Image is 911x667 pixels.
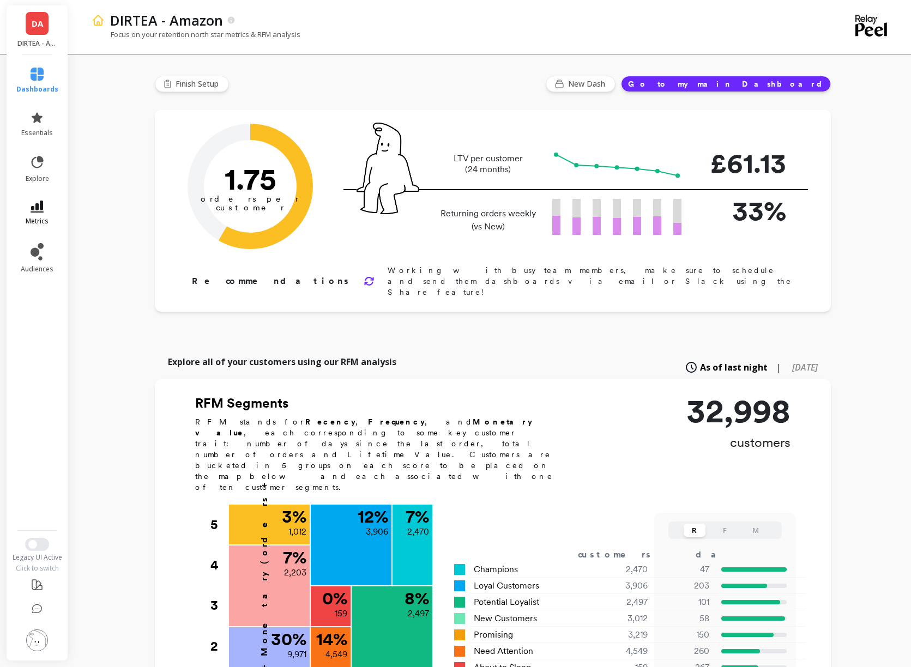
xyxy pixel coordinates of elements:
span: As of last night [700,361,768,374]
span: Need Attention [474,645,533,658]
p: 0 % [322,590,347,607]
span: DA [32,17,43,30]
b: Recency [305,417,355,426]
text: 1.75 [224,161,276,197]
span: Potential Loyalist [474,596,539,609]
p: 7 % [406,508,429,525]
p: 12 % [358,508,388,525]
p: 58 [661,612,709,625]
p: 3,906 [366,525,388,538]
img: pal seatted on line [357,123,419,214]
img: profile picture [26,629,48,651]
p: 4,549 [325,648,347,661]
p: customers [686,434,791,451]
div: 2,497 [583,596,661,609]
span: Promising [474,628,513,641]
span: audiences [21,265,53,274]
button: M [745,524,767,537]
div: 2 [210,626,228,666]
p: 32,998 [686,395,791,427]
div: 3,219 [583,628,661,641]
p: Recommendations [192,275,351,288]
tspan: orders per [201,194,300,204]
p: 14 % [316,630,347,648]
p: Working with busy team members, make sure to schedule and send them dashboards via email or Slack... [388,265,796,298]
button: Switch to New UI [25,538,49,551]
button: Finish Setup [155,76,229,92]
p: 8 % [405,590,429,607]
button: F [714,524,736,537]
span: metrics [26,217,49,226]
p: Explore all of your customers using our RFM analysis [168,355,396,368]
span: essentials [21,129,53,137]
div: 2,470 [583,563,661,576]
p: 101 [661,596,709,609]
button: Go to my main Dashboard [621,76,831,92]
span: explore [26,174,49,183]
span: | [776,361,781,374]
div: 4 [210,545,228,585]
p: 159 [335,607,347,620]
h2: RFM Segments [195,395,566,412]
p: 2,470 [407,525,429,538]
span: New Customers [474,612,537,625]
div: 3 [210,585,228,626]
span: New Dash [568,78,608,89]
p: 2,203 [284,566,306,579]
button: R [684,524,705,537]
div: 3,906 [583,579,661,592]
p: 2,497 [408,607,429,620]
div: days [696,548,740,561]
span: [DATE] [792,361,818,373]
div: 5 [210,505,228,545]
tspan: customer [215,203,285,213]
p: £61.13 [699,143,786,184]
span: Champions [474,563,518,576]
b: Frequency [368,417,425,426]
p: 150 [661,628,709,641]
div: 3,012 [583,612,661,625]
p: DIRTEA - Amazon [17,39,57,48]
p: DIRTEA - Amazon [110,11,223,29]
p: 3 % [282,508,306,525]
span: Finish Setup [176,78,222,89]
p: 30 % [271,630,306,648]
p: 33% [699,190,786,231]
div: Click to switch [5,564,69,573]
img: header icon [92,14,105,27]
p: 203 [661,579,709,592]
p: 47 [661,563,709,576]
button: New Dash [546,76,616,92]
div: Legacy UI Active [5,553,69,562]
p: 1,012 [288,525,306,538]
span: dashboards [16,85,58,94]
p: Returning orders weekly (vs New) [437,207,539,233]
p: 7 % [283,549,306,566]
div: 4,549 [583,645,661,658]
p: 9,971 [287,648,306,661]
div: customers [578,548,666,561]
p: RFM stands for , , and , each corresponding to some key customer trait: number of days since the ... [195,416,566,493]
p: LTV per customer (24 months) [437,153,539,175]
p: Focus on your retention north star metrics & RFM analysis [92,29,300,39]
p: 260 [661,645,709,658]
span: Loyal Customers [474,579,539,592]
